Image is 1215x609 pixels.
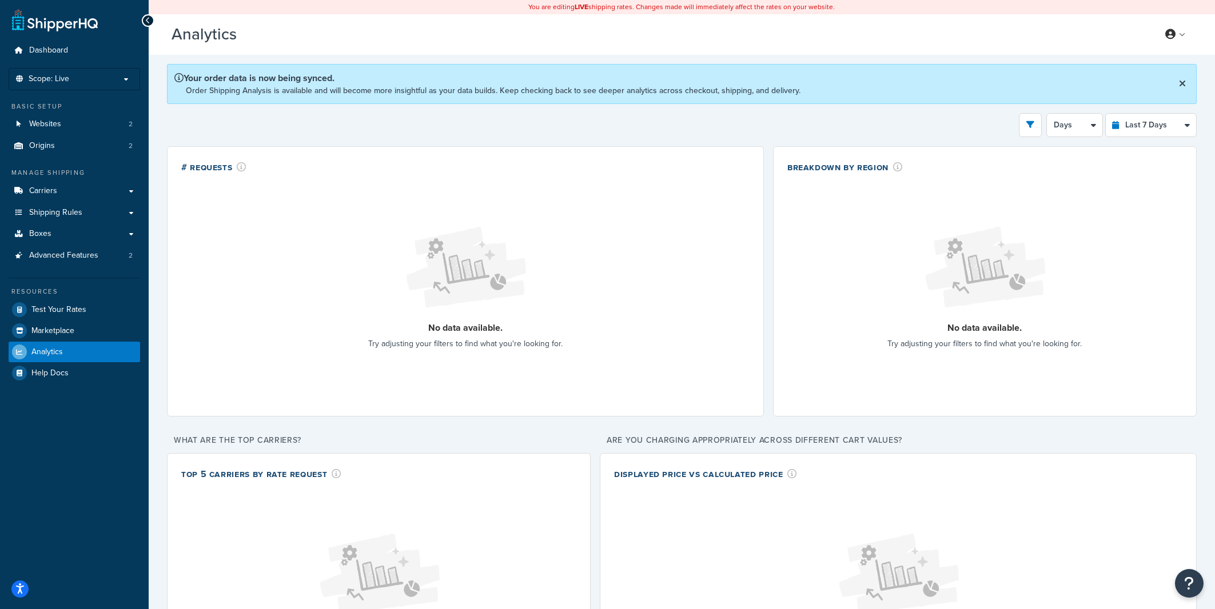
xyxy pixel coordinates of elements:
p: What are the top carriers? [167,432,591,448]
img: Loading... [397,218,534,317]
button: open filter drawer [1019,113,1042,137]
span: Marketplace [31,326,74,336]
span: Dashboard [29,46,68,55]
span: Advanced Features [29,251,98,261]
a: Analytics [9,342,140,362]
a: Boxes [9,223,140,245]
a: Test Your Rates [9,299,140,320]
div: Resources [9,287,140,297]
span: Carriers [29,186,57,196]
div: Displayed Price vs Calculated Price [614,467,797,480]
li: Origins [9,135,140,157]
span: Boxes [29,229,51,239]
a: Origins2 [9,135,140,157]
span: Scope: Live [29,74,69,84]
div: Top 5 Carriers by Rate Request [181,467,341,480]
p: Your order data is now being synced. [174,71,800,85]
p: Try adjusting your filters to find what you're looking for. [368,336,563,352]
span: Help Docs [31,368,69,378]
a: Carriers [9,181,140,202]
button: Open Resource Center [1175,569,1204,598]
span: Beta [240,30,278,43]
p: Try adjusting your filters to find what you're looking for. [887,336,1082,352]
div: Manage Shipping [9,168,140,178]
a: Shipping Rules [9,202,140,223]
div: Breakdown by Region [787,161,903,174]
span: Test Your Rates [31,305,86,315]
span: Shipping Rules [29,208,82,218]
a: Marketplace [9,320,140,341]
span: Analytics [31,347,63,357]
span: 2 [129,141,133,151]
p: Are you charging appropriately across different cart values? [600,432,1197,448]
span: 2 [129,119,133,129]
p: No data available. [368,319,563,336]
b: LIVE [575,2,589,12]
a: Help Docs [9,363,140,383]
p: Order Shipping Analysis is available and will become more insightful as your data builds. Keep ch... [186,85,800,97]
h3: Analytics [172,26,1140,43]
p: No data available. [887,319,1082,336]
span: Websites [29,119,61,129]
a: Websites2 [9,114,140,135]
div: # Requests [181,161,246,174]
li: Websites [9,114,140,135]
li: Advanced Features [9,245,140,266]
div: Basic Setup [9,102,140,111]
span: Origins [29,141,55,151]
a: Advanced Features2 [9,245,140,266]
a: Dashboard [9,40,140,61]
span: 2 [129,251,133,261]
img: Loading... [916,218,1053,317]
